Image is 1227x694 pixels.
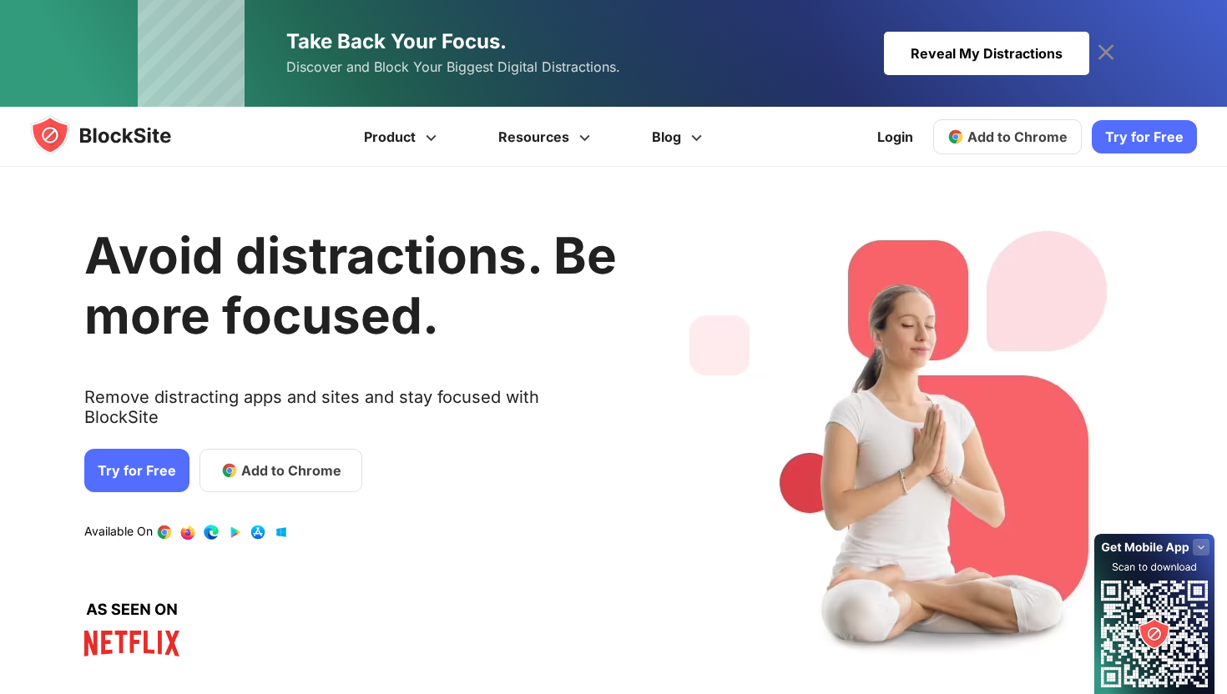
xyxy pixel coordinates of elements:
div: Reveal My Distractions [884,32,1089,75]
span: Take Back Your Focus. [286,29,507,53]
a: Product [336,107,470,167]
a: Login [867,117,923,157]
a: Resources [470,107,624,167]
a: Blog [624,107,735,167]
span: Add to Chrome [967,128,1068,145]
a: Try for Free [1092,120,1197,153]
img: blocksite-icon.5d769676.svg [30,115,204,155]
img: chrome-icon.svg [947,128,964,145]
a: Try for Free [84,449,189,492]
span: Discover and Block Your Biggest Digital Distractions. [286,55,620,79]
a: Add to Chrome [199,449,362,492]
span: Add to Chrome [241,460,341,480]
h1: Avoid distractions. Be more focused. [84,225,617,345]
a: Add to Chrome [933,119,1082,154]
text: Remove distracting apps and sites and stay focused with BlockSite [84,387,617,440]
text: Available On [84,524,153,541]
